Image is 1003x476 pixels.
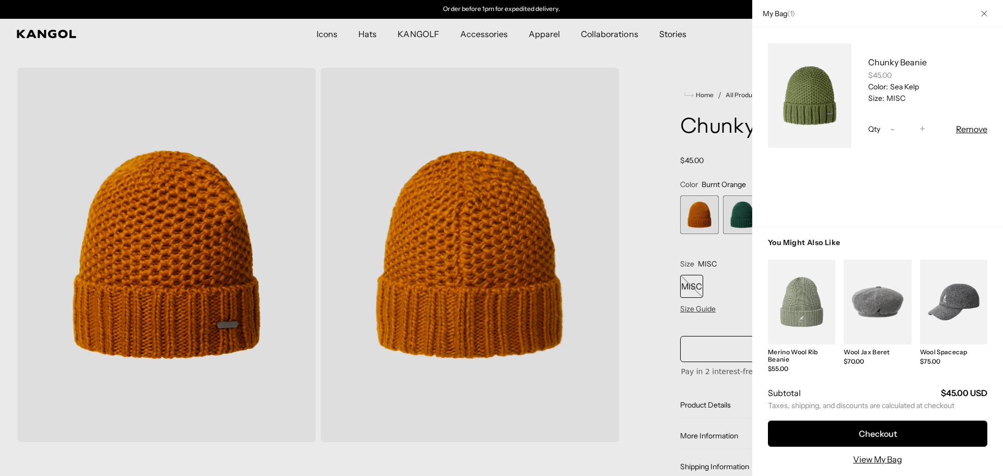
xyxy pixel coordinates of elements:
[868,124,880,134] span: Qty
[768,387,801,399] h2: Subtotal
[888,82,919,91] dd: Sea Kelp
[941,388,987,398] strong: $45.00 USD
[920,122,925,136] span: +
[768,348,818,363] a: Merino Wool Rib Beanie
[956,123,987,135] button: Remove Chunky Beanie - Sea Kelp / MISC
[868,94,884,103] dt: Size:
[768,365,788,373] span: $55.00
[890,122,895,136] span: -
[844,348,890,356] a: Wool Jax Beret
[768,401,987,410] small: Taxes, shipping, and discounts are calculated at checkout
[900,123,915,135] input: Quantity for Chunky Beanie
[790,9,792,18] span: 1
[757,9,795,18] h2: My Bag
[868,57,927,67] a: Chunky Beanie
[920,357,940,365] span: $75.00
[787,9,795,18] span: ( )
[868,82,888,91] dt: Color:
[768,238,987,260] h3: You Might Also Like
[868,71,987,80] div: $45.00
[915,123,930,135] button: +
[844,357,864,365] span: $70.00
[920,348,967,356] a: Wool Spacecap
[884,94,905,103] dd: MISC
[853,453,902,466] a: View My Bag
[768,421,987,447] button: Checkout
[884,123,900,135] button: -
